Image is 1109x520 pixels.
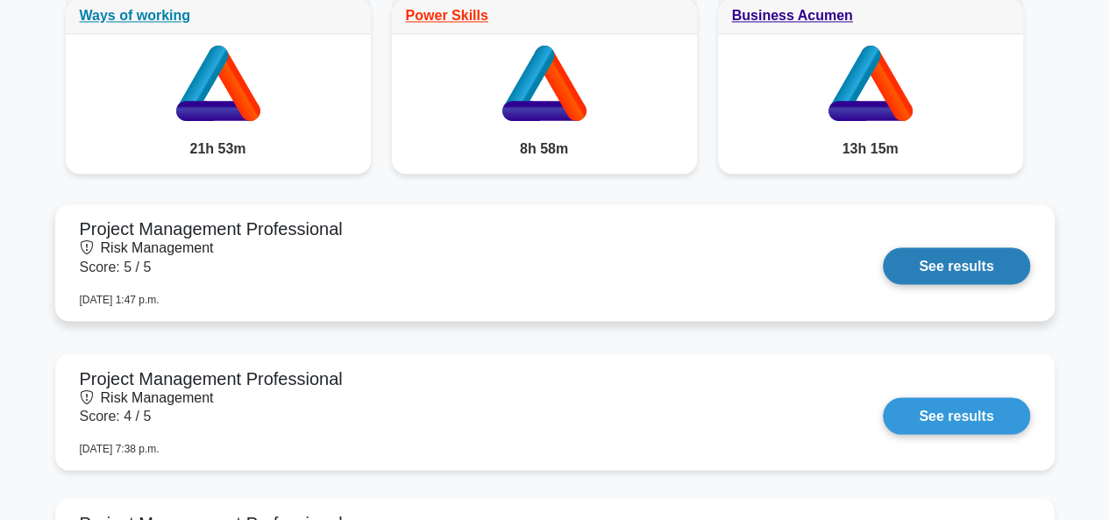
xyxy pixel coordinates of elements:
a: See results [883,397,1029,434]
div: 13h 15m [718,125,1023,174]
div: 8h 58m [392,125,697,174]
a: Ways of working [80,8,191,23]
a: Power Skills [406,8,488,23]
a: See results [883,247,1029,284]
a: Business Acumen [732,8,853,23]
div: 21h 53m [66,125,371,174]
